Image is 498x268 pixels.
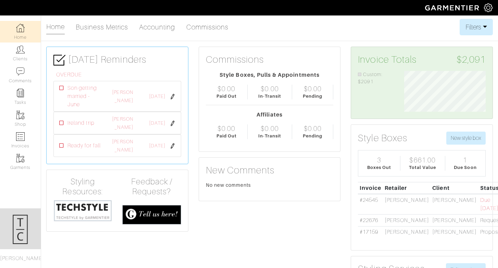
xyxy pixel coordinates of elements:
[360,197,378,203] a: #24545
[16,111,25,119] img: garments-icon-b7da505a4dc4fd61783c78ac3ca0ef83fa9d6f193b1c9dc38574b1d14d53ca28.png
[16,67,25,76] img: comment-icon-a0a6a9ef722e966f86d9cbdc48e553b5cf19dbc54f86b18d962a5391bc8f6eb6.png
[56,72,181,78] h6: OVERDUE
[16,45,25,54] img: clients-icon-6bae9207a08558b7cb47a8932f037763ab4055f8c8b6bfacd5dc20c3e0201464.png
[261,85,278,93] div: $0.00
[149,142,165,150] span: [DATE]
[383,214,431,226] td: [PERSON_NAME]
[383,182,431,194] th: Retailer
[122,177,181,197] h4: Feedback / Requests?
[358,182,383,194] th: Invoice
[112,139,133,153] a: [PERSON_NAME]
[206,182,334,188] div: No new comments
[383,226,431,238] td: [PERSON_NAME]
[422,2,484,14] img: garmentier-logo-header-white-b43fb05a5012e4ada735d5af1a66efaba907eab6374d6393d1fbf88cb4ef424d.png
[170,94,175,99] img: pen-cf24a1663064a2ec1b9c1bd2387e9de7a2fa800b781884d57f21acf72779bad2.png
[261,124,278,133] div: $0.00
[67,119,95,127] span: Ireland trip
[16,132,25,141] img: orders-icon-0abe47150d42831381b5fb84f609e132dff9fe21cb692f30cb5eec754e2cba89.png
[409,164,436,171] div: Total Value
[206,71,334,79] div: Style Boxes, Pulls & Appointments
[431,182,478,194] th: Client
[358,54,486,65] h3: Invoice Totals
[360,217,378,223] a: #22676
[258,93,282,99] div: In-Transit
[216,133,237,139] div: Paid Out
[170,121,175,126] img: pen-cf24a1663064a2ec1b9c1bd2387e9de7a2fa800b781884d57f21acf72779bad2.png
[53,54,181,66] h3: [DATE] Reminders
[367,164,391,171] div: Boxes Out
[463,156,467,164] div: 1
[76,20,128,34] a: Business Metrics
[122,205,181,224] img: feedback_requests-3821251ac2bd56c73c230f3229a5b25d6eb027adea667894f41107c140538ee0.png
[112,89,133,103] a: [PERSON_NAME]
[112,116,133,130] a: [PERSON_NAME]
[149,120,165,127] span: [DATE]
[170,143,175,149] img: pen-cf24a1663064a2ec1b9c1bd2387e9de7a2fa800b781884d57f21acf72779bad2.png
[409,156,435,164] div: $661.00
[304,85,322,93] div: $0.00
[377,156,381,164] div: 3
[303,133,322,139] div: Pending
[67,142,101,150] span: Ready for fall
[53,177,112,197] h4: Styling Resources:
[431,214,478,226] td: [PERSON_NAME]
[53,54,65,66] img: check-box-icon-36a4915ff3ba2bd8f6e4f29bc755bb66becd62c870f447fc0dd1365fcfddab58.png
[457,54,486,65] span: $2,091
[216,93,237,99] div: Paid Out
[383,194,431,214] td: [PERSON_NAME]
[139,20,175,34] a: Accounting
[258,133,282,139] div: In-Transit
[431,226,478,238] td: [PERSON_NAME]
[206,165,334,176] h3: New Comments
[67,84,102,109] span: Son getting married - June
[358,71,394,86] li: Custom: $2091
[16,89,25,97] img: reminder-icon-8004d30b9f0a5d33ae49ab947aed9ed385cf756f9e5892f1edd6e32f2345188e.png
[484,3,493,12] img: gear-icon-white-bd11855cb880d31180b6d7d6211b90ccbf57a29d726f0c71d8c61bd08dd39cc2.png
[217,85,235,93] div: $0.00
[454,164,476,171] div: Due Soon
[360,229,378,235] a: #17159
[304,124,322,133] div: $0.00
[46,20,65,35] a: Home
[303,93,322,99] div: Pending
[460,19,493,35] button: Filters
[446,132,486,145] button: New style box
[16,154,25,162] img: garments-icon-b7da505a4dc4fd61783c78ac3ca0ef83fa9d6f193b1c9dc38574b1d14d53ca28.png
[358,132,407,144] h3: Style Boxes
[431,194,478,214] td: [PERSON_NAME]
[149,93,165,100] span: [DATE]
[53,199,112,222] img: techstyle-93310999766a10050dc78ceb7f971a75838126fd19372ce40ba20cdf6a89b94b.png
[206,111,334,119] div: Affiliates
[16,24,25,32] img: dashboard-icon-dbcd8f5a0b271acd01030246c82b418ddd0df26cd7fceb0bd07c9910d44c42f6.png
[217,124,235,133] div: $0.00
[186,20,229,34] a: Commissions
[206,54,264,65] h3: Commissions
